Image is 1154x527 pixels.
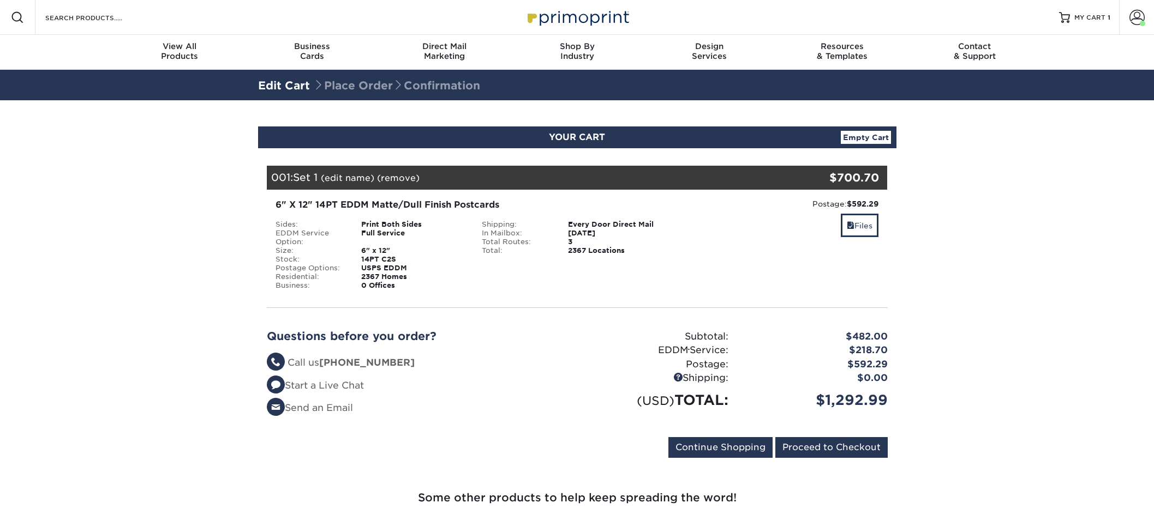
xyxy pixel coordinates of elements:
[776,41,908,61] div: & Templates
[737,371,896,385] div: $0.00
[293,171,318,183] span: Set 1
[737,343,896,358] div: $218.70
[908,35,1041,70] a: Contact& Support
[267,380,364,391] a: Start a Live Chat
[267,166,784,190] div: 001:
[258,79,310,92] a: Edit Cart
[908,41,1041,61] div: & Support
[267,229,354,246] div: EDDM Service Option:
[577,343,737,358] div: EDDM Service:
[637,393,674,408] small: (USD)
[847,199,878,208] strong: $592.29
[321,173,374,183] a: (edit name)
[353,272,474,281] div: 2367 Homes
[643,35,776,70] a: DesignServices
[267,264,354,272] div: Postage Options:
[689,198,879,209] div: Postage:
[319,357,415,368] strong: [PHONE_NUMBER]
[1074,13,1105,22] span: MY CART
[353,281,474,290] div: 0 Offices
[1108,14,1110,21] span: 1
[267,246,354,255] div: Size:
[668,437,773,458] input: Continue Shopping
[474,238,560,246] div: Total Routes:
[577,330,737,344] div: Subtotal:
[259,462,896,520] h3: Some other products to help keep spreading the word!
[560,238,680,246] div: 3
[246,41,378,61] div: Cards
[776,35,908,70] a: Resources& Templates
[378,41,511,51] span: Direct Mail
[474,246,560,255] div: Total:
[737,358,896,372] div: $592.29
[246,35,378,70] a: BusinessCards
[775,437,888,458] input: Proceed to Checkout
[267,330,569,343] h2: Questions before you order?
[523,5,632,29] img: Primoprint
[353,255,474,264] div: 14PT C2S
[353,220,474,229] div: Print Both Sides
[577,358,737,372] div: Postage:
[577,390,737,410] div: TOTAL:
[377,173,420,183] a: (remove)
[267,220,354,229] div: Sides:
[353,264,474,272] div: USPS EDDM
[784,169,880,186] div: $700.70
[847,221,854,230] span: files
[276,198,672,211] div: 6" X 12" 14PT EDDM Matte/Dull Finish Postcards
[908,41,1041,51] span: Contact
[267,402,353,413] a: Send an Email
[776,41,908,51] span: Resources
[246,41,378,51] span: Business
[353,229,474,246] div: Full Service
[378,41,511,61] div: Marketing
[560,220,680,229] div: Every Door Direct Mail
[511,41,643,51] span: Shop By
[353,246,474,255] div: 6" x 12"
[313,79,480,92] span: Place Order Confirmation
[474,229,560,238] div: In Mailbox:
[267,356,569,370] li: Call us
[267,281,354,290] div: Business:
[113,41,246,61] div: Products
[643,41,776,61] div: Services
[267,255,354,264] div: Stock:
[737,390,896,410] div: $1,292.99
[737,330,896,344] div: $482.00
[643,41,776,51] span: Design
[688,348,690,353] span: ®
[113,35,246,70] a: View AllProducts
[474,220,560,229] div: Shipping:
[549,132,605,142] span: YOUR CART
[378,35,511,70] a: Direct MailMarketing
[577,371,737,385] div: Shipping:
[113,41,246,51] span: View All
[511,41,643,61] div: Industry
[841,214,878,237] a: Files
[560,229,680,238] div: [DATE]
[44,11,151,24] input: SEARCH PRODUCTS.....
[841,131,891,144] a: Empty Cart
[267,272,354,281] div: Residential:
[560,246,680,255] div: 2367 Locations
[511,35,643,70] a: Shop ByIndustry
